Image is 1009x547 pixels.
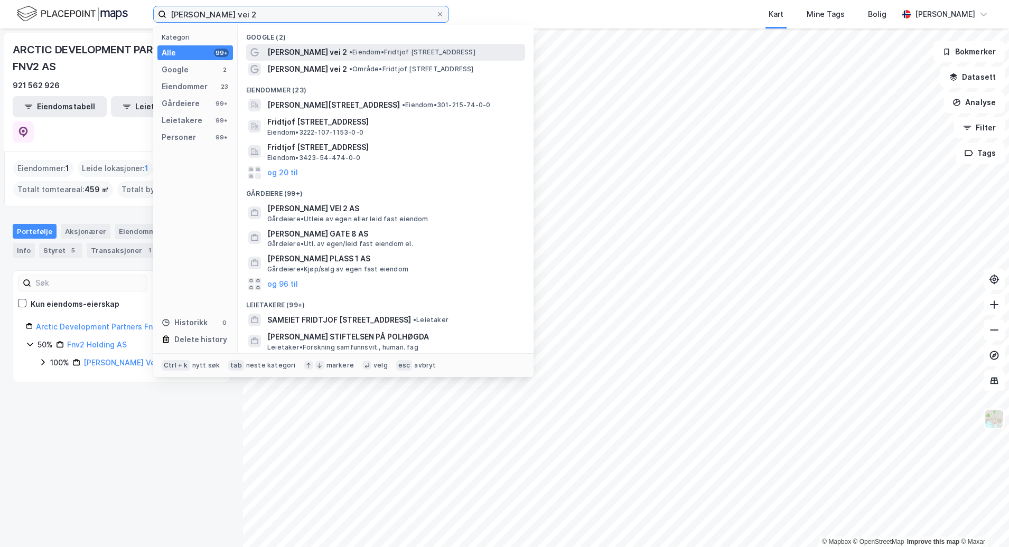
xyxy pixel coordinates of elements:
[214,116,229,125] div: 99+
[956,143,1005,164] button: Tags
[413,316,416,324] span: •
[933,41,1005,62] button: Bokmerker
[984,409,1004,429] img: Z
[111,96,205,117] button: Leietakertabell
[162,46,176,59] div: Alle
[267,63,347,76] span: [PERSON_NAME] vei 2
[267,46,347,59] span: [PERSON_NAME] vei 2
[39,243,82,258] div: Styret
[162,80,208,93] div: Eiendommer
[31,298,119,310] div: Kun eiendoms-eierskap
[87,243,159,258] div: Transaksjoner
[267,278,298,290] button: og 96 til
[413,316,449,324] span: Leietaker
[246,361,296,370] div: neste kategori
[396,360,413,371] div: esc
[907,538,959,545] a: Improve this map
[238,293,534,312] div: Leietakere (99+)
[238,181,534,200] div: Gårdeiere (99+)
[174,333,227,346] div: Delete history
[402,101,405,109] span: •
[162,131,196,144] div: Personer
[36,322,174,331] a: Arctic Development Partners Fnv2 AS
[117,181,213,198] div: Totalt byggareal :
[267,99,400,111] span: [PERSON_NAME][STREET_ADDRESS]
[192,361,220,370] div: nytt søk
[349,65,352,73] span: •
[414,361,436,370] div: avbryt
[267,141,521,154] span: Fridtjof [STREET_ADDRESS]
[238,25,534,44] div: Google (2)
[115,224,180,239] div: Eiendommer
[954,117,1005,138] button: Filter
[956,496,1009,547] iframe: Chat Widget
[267,240,413,248] span: Gårdeiere • Utl. av egen/leid fast eiendom el.
[13,41,213,75] div: ARCTIC DEVELOPMENT PARTNERS FNV2 AS
[162,114,202,127] div: Leietakere
[220,82,229,91] div: 23
[267,215,428,223] span: Gårdeiere • Utleie av egen eller leid fast eiendom
[267,265,408,273] span: Gårdeiere • Kjøp/salg av egen fast eiendom
[83,358,176,367] a: [PERSON_NAME] Vei 2 AS
[13,181,113,198] div: Totalt tomteareal :
[13,243,35,258] div: Info
[50,356,69,369] div: 100%
[17,5,128,23] img: logo.f888ab2527a4732fd821a326f86c7f29.svg
[267,116,521,128] span: Fridtjof [STREET_ADDRESS]
[267,166,298,179] button: og 20 til
[85,183,109,196] span: 459 ㎡
[61,224,110,239] div: Aksjonærer
[13,224,57,239] div: Portefølje
[769,8,783,21] div: Kart
[267,252,521,265] span: [PERSON_NAME] PLASS 1 AS
[349,48,475,56] span: Eiendom • Fridtjof [STREET_ADDRESS]
[166,6,436,22] input: Søk på adresse, matrikkel, gårdeiere, leietakere eller personer
[13,96,107,117] button: Eiendomstabell
[68,245,78,256] div: 5
[940,67,1005,88] button: Datasett
[220,318,229,327] div: 0
[13,79,60,92] div: 921 562 926
[214,49,229,57] div: 99+
[214,133,229,142] div: 99+
[162,97,200,110] div: Gårdeiere
[31,275,147,291] input: Søk
[373,361,388,370] div: velg
[66,162,69,175] span: 1
[853,538,904,545] a: OpenStreetMap
[349,65,474,73] span: Område • Fridtjof [STREET_ADDRESS]
[267,343,418,352] span: Leietaker • Forskning samfunnsvit., human. fag
[349,48,352,56] span: •
[915,8,975,21] div: [PERSON_NAME]
[38,338,53,351] div: 50%
[807,8,845,21] div: Mine Tags
[162,360,190,371] div: Ctrl + k
[162,316,208,329] div: Historikk
[402,101,491,109] span: Eiendom • 301-215-74-0-0
[267,314,411,326] span: SAMEIET FRIDTJOF [STREET_ADDRESS]
[943,92,1005,113] button: Analyse
[822,538,851,545] a: Mapbox
[145,162,148,175] span: 1
[214,99,229,108] div: 99+
[228,360,244,371] div: tab
[13,160,73,177] div: Eiendommer :
[326,361,354,370] div: markere
[267,202,521,215] span: [PERSON_NAME] VEI 2 AS
[220,65,229,74] div: 2
[267,128,363,137] span: Eiendom • 3222-107-1153-0-0
[67,340,127,349] a: Fnv2 Holding AS
[162,63,189,76] div: Google
[162,33,233,41] div: Kategori
[868,8,886,21] div: Bolig
[267,331,521,343] span: [PERSON_NAME] STIFTELSEN PÅ POLHØGDA
[267,154,361,162] span: Eiendom • 3423-54-474-0-0
[238,78,534,97] div: Eiendommer (23)
[78,160,153,177] div: Leide lokasjoner :
[267,228,521,240] span: [PERSON_NAME] GATE 8 AS
[144,245,155,256] div: 1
